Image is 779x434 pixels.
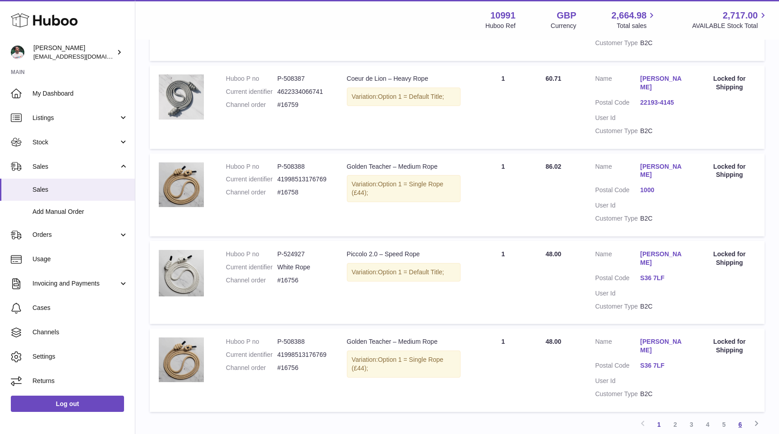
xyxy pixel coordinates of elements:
[277,175,329,184] dd: 41998513176769
[32,377,128,385] span: Returns
[470,65,536,148] td: 1
[347,250,461,259] div: Piccolo 2.0 – Speed Rope
[700,416,716,433] a: 4
[612,9,647,22] span: 2,664.98
[159,250,204,296] img: 109911711102215.png
[595,39,640,47] dt: Customer Type
[683,416,700,433] a: 3
[277,263,329,272] dd: White Rope
[11,396,124,412] a: Log out
[11,46,24,59] img: timshieff@gmail.com
[277,162,329,171] dd: P-508388
[32,352,128,361] span: Settings
[551,22,576,30] div: Currency
[640,337,685,355] a: [PERSON_NAME]
[347,337,461,346] div: Golden Teacher – Medium Rope
[277,88,329,96] dd: 4622334066741
[277,250,329,259] dd: P-524927
[347,263,461,282] div: Variation:
[692,9,768,30] a: 2,717.00 AVAILABLE Stock Total
[352,356,443,372] span: Option 1 = Single Rope (£44);
[32,328,128,337] span: Channels
[595,250,640,269] dt: Name
[470,328,536,411] td: 1
[595,114,640,122] dt: User Id
[347,74,461,83] div: Coeur de Lion – Heavy Rope
[226,337,277,346] dt: Huboo P no
[347,162,461,171] div: Golden Teacher – Medium Rope
[33,53,133,60] span: [EMAIL_ADDRESS][DOMAIN_NAME]
[640,390,685,398] dd: B2C
[545,75,561,82] span: 60.71
[640,302,685,311] dd: B2C
[595,274,640,285] dt: Postal Code
[347,88,461,106] div: Variation:
[692,22,768,30] span: AVAILABLE Stock Total
[378,93,444,100] span: Option 1 = Default Title;
[716,416,732,433] a: 5
[595,337,640,357] dt: Name
[595,98,640,109] dt: Postal Code
[226,188,277,197] dt: Channel order
[595,361,640,372] dt: Postal Code
[378,268,444,276] span: Option 1 = Default Title;
[732,416,748,433] a: 6
[703,337,756,355] div: Locked for Shipping
[32,208,128,216] span: Add Manual Order
[595,377,640,385] dt: User Id
[640,186,685,194] a: 1000
[667,416,683,433] a: 2
[32,304,128,312] span: Cases
[595,201,640,210] dt: User Id
[640,250,685,267] a: [PERSON_NAME]
[595,289,640,298] dt: User Id
[277,188,329,197] dd: #16758
[703,250,756,267] div: Locked for Shipping
[640,361,685,370] a: S36 7LF
[545,250,561,258] span: 48.00
[32,138,119,147] span: Stock
[33,44,115,61] div: [PERSON_NAME]
[703,74,756,92] div: Locked for Shipping
[277,74,329,83] dd: P-508387
[226,88,277,96] dt: Current identifier
[651,416,667,433] a: 1
[32,185,128,194] span: Sales
[595,186,640,197] dt: Postal Code
[595,74,640,94] dt: Name
[226,364,277,372] dt: Channel order
[277,364,329,372] dd: #16756
[226,175,277,184] dt: Current identifier
[557,9,576,22] strong: GBP
[485,22,516,30] div: Huboo Ref
[226,351,277,359] dt: Current identifier
[159,337,204,382] img: 109911711102352.png
[545,163,561,170] span: 86.02
[32,255,128,263] span: Usage
[352,180,443,196] span: Option 1 = Single Rope (£44);
[640,39,685,47] dd: B2C
[640,98,685,107] a: 22193-4145
[277,101,329,109] dd: #16759
[545,338,561,345] span: 48.00
[595,127,640,135] dt: Customer Type
[226,101,277,109] dt: Channel order
[277,351,329,359] dd: 41998513176769
[595,390,640,398] dt: Customer Type
[703,162,756,180] div: Locked for Shipping
[226,263,277,272] dt: Current identifier
[617,22,657,30] span: Total sales
[32,114,119,122] span: Listings
[490,9,516,22] strong: 10991
[640,127,685,135] dd: B2C
[159,162,204,207] img: 109911711102352.png
[640,214,685,223] dd: B2C
[640,162,685,180] a: [PERSON_NAME]
[32,231,119,239] span: Orders
[347,351,461,378] div: Variation:
[640,74,685,92] a: [PERSON_NAME]
[347,175,461,202] div: Variation:
[32,89,128,98] span: My Dashboard
[595,162,640,182] dt: Name
[32,279,119,288] span: Invoicing and Payments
